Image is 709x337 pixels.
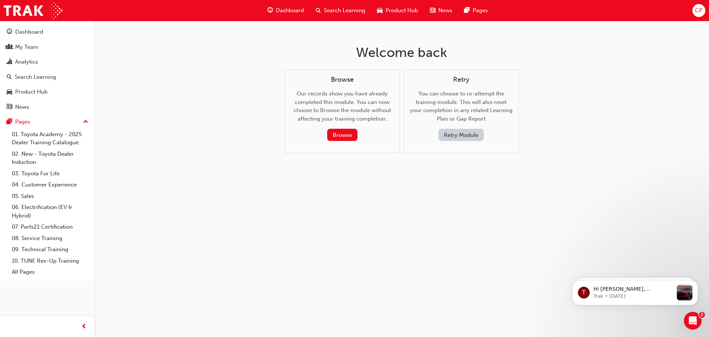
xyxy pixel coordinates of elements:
[3,55,91,69] a: Analytics
[4,2,62,19] img: Trak
[15,28,43,36] div: Dashboard
[15,73,56,81] div: Search Learning
[267,6,273,15] span: guage-icon
[684,312,702,330] iframe: Intercom live chat
[316,6,321,15] span: search-icon
[15,103,29,111] div: News
[438,129,484,141] button: Retry Module
[3,85,91,99] a: Product Hub
[410,76,513,84] h4: Retry
[9,233,91,244] a: 08. Service Training
[83,117,88,127] span: up-icon
[285,44,519,61] h1: Welcome back
[327,129,357,141] button: Browse
[7,29,12,36] span: guage-icon
[310,3,371,18] a: search-iconSearch Learning
[261,3,310,18] a: guage-iconDashboard
[7,119,12,125] span: pages-icon
[410,76,513,141] div: You can choose to re-attempt the training module. This will also reset your completion in any rel...
[3,115,91,129] button: Pages
[3,25,91,39] a: Dashboard
[430,6,435,15] span: news-icon
[9,148,91,168] a: 02. New - Toyota Dealer Induction
[561,265,709,317] iframe: Intercom notifications message
[9,168,91,179] a: 03. Toyota For Life
[386,6,418,15] span: Product Hub
[7,104,12,111] span: news-icon
[9,179,91,191] a: 04. Customer Experience
[3,40,91,54] a: My Team
[424,3,458,18] a: news-iconNews
[7,44,12,51] span: people-icon
[438,6,452,15] span: News
[9,191,91,202] a: 05. Sales
[692,4,705,17] button: CP
[371,3,424,18] a: car-iconProduct Hub
[291,76,394,84] h4: Browse
[695,6,702,15] span: CP
[81,322,87,331] span: prev-icon
[15,58,38,66] div: Analytics
[473,6,488,15] span: Pages
[377,6,383,15] span: car-icon
[9,202,91,221] a: 06. Electrification (EV & Hybrid)
[3,100,91,114] a: News
[699,312,705,318] span: 2
[7,74,12,81] span: search-icon
[15,118,30,126] div: Pages
[9,255,91,267] a: 10. TUNE Rev-Up Training
[3,24,91,115] button: DashboardMy TeamAnalyticsSearch LearningProduct HubNews
[458,3,494,18] a: pages-iconPages
[291,76,394,141] div: Our records show you have already completed this module. You can now choose to Browse the module ...
[7,89,12,95] span: car-icon
[15,43,38,51] div: My Team
[276,6,304,15] span: Dashboard
[9,129,91,148] a: 01. Toyota Academy - 2025 Dealer Training Catalogue
[7,59,12,65] span: chart-icon
[324,6,365,15] span: Search Learning
[464,6,470,15] span: pages-icon
[3,70,91,84] a: Search Learning
[9,266,91,278] a: All Pages
[9,244,91,255] a: 09. Technical Training
[15,88,48,96] div: Product Hub
[9,221,91,233] a: 07. Parts21 Certification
